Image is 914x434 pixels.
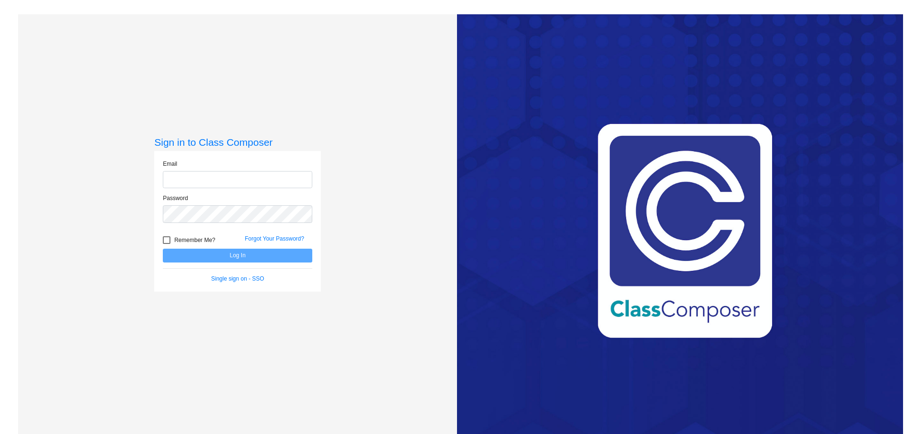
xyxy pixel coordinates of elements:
[163,160,177,168] label: Email
[174,234,215,246] span: Remember Me?
[163,194,188,202] label: Password
[211,275,264,282] a: Single sign on - SSO
[154,136,321,148] h3: Sign in to Class Composer
[245,235,304,242] a: Forgot Your Password?
[163,249,312,262] button: Log In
